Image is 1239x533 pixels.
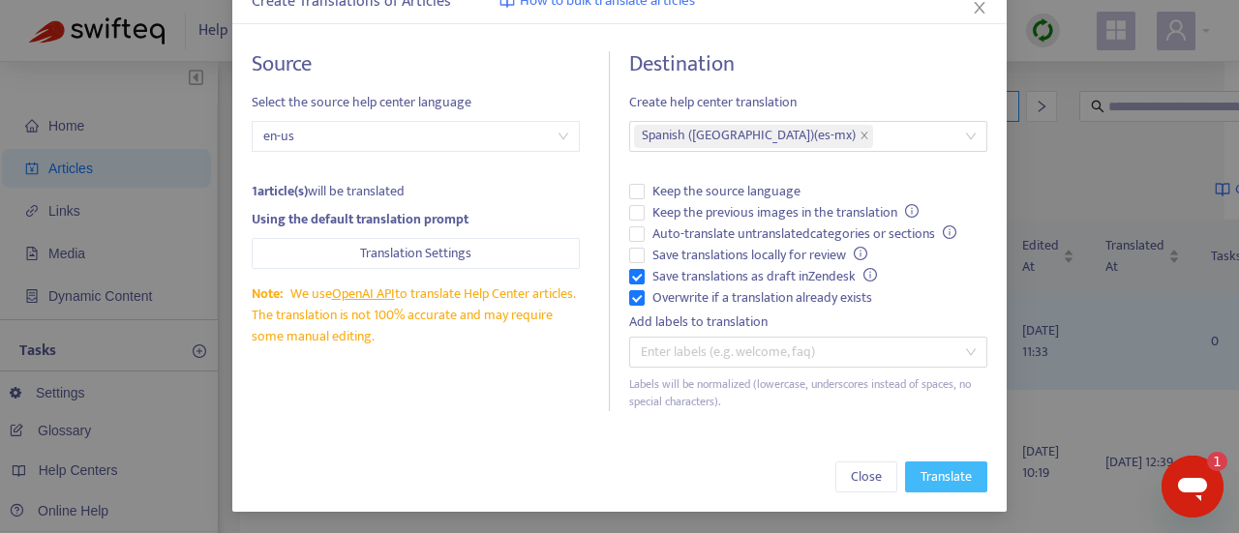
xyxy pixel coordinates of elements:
[860,131,869,142] span: close
[252,282,283,305] span: Note:
[1189,452,1227,471] iframe: Number of unread messages
[921,466,972,488] span: Translate
[642,125,856,148] span: Spanish ([GEOGRAPHIC_DATA]) ( es-mx )
[629,92,987,113] span: Create help center translation
[645,245,875,266] span: Save translations locally for review
[645,223,964,245] span: Auto-translate untranslated categories or sections
[1162,456,1224,518] iframe: Button to launch messaging window, 1 unread message
[854,247,867,260] span: info-circle
[863,268,877,281] span: info-circle
[252,92,580,113] span: Select the source help center language
[252,238,580,269] button: Translation Settings
[645,181,808,202] span: Keep the source language
[252,283,580,347] div: We use to translate Help Center articles. The translation is not 100% accurate and may require so...
[835,461,897,492] button: Close
[332,282,395,305] a: OpenAI API
[629,311,987,333] div: Add labels to translation
[252,51,580,77] h4: Source
[252,181,580,202] div: will be translated
[645,287,880,309] span: Overwrite if a translation already exists
[905,204,919,218] span: info-circle
[943,225,956,239] span: info-circle
[645,202,926,223] span: Keep the previous images in the translation
[851,466,882,488] span: Close
[629,51,987,77] h4: Destination
[629,375,987,412] div: Labels will be normalized (lowercase, underscores instead of spaces, no special characters).
[263,122,568,151] span: en-us
[360,243,471,264] span: Translation Settings
[905,461,987,492] button: Translate
[645,266,885,287] span: Save translations as draft in Zendesk
[252,209,580,230] div: Using the default translation prompt
[252,180,308,202] strong: 1 article(s)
